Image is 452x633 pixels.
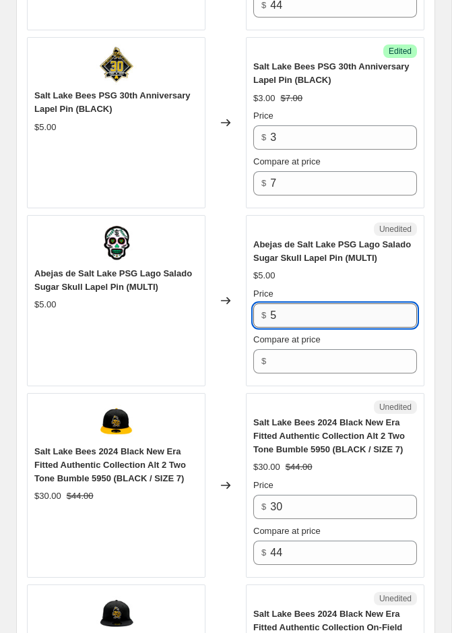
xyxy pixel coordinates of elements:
span: $ [261,132,266,142]
div: $5.00 [253,269,276,282]
strike: $44.00 [67,489,94,503]
img: IMG_5812_80x.jpg [96,400,137,441]
span: $ [261,310,266,320]
span: Compare at price [253,156,321,167]
span: Unedited [379,224,412,235]
span: Price [253,111,273,121]
span: $ [261,178,266,188]
span: Abejas de Salt Lake PSG Lago Salado Sugar Skull Lapel Pin (MULTI) [253,239,411,263]
div: $5.00 [34,298,57,311]
img: IMG_5816_80x.jpg [96,592,137,632]
span: Salt Lake Bees 2024 Black New Era Fitted Authentic Collection Alt 2 Two Tone Bumble 5950 (BLACK /... [34,446,186,483]
span: Salt Lake Bees PSG 30th Anniversary Lapel Pin (BLACK) [253,61,409,85]
span: Compare at price [253,334,321,344]
div: $30.00 [253,460,280,474]
span: Salt Lake Bees PSG 30th Anniversary Lapel Pin (BLACK) [34,90,190,114]
span: Unedited [379,402,412,413]
strike: $44.00 [286,460,313,474]
span: $ [261,502,266,512]
div: $30.00 [34,489,61,503]
span: Abejas de Salt Lake PSG Lago Salado Sugar Skull Lapel Pin (MULTI) [34,268,192,292]
span: $ [261,356,266,366]
div: $3.00 [253,92,276,105]
span: Compare at price [253,526,321,536]
strike: $7.00 [281,92,303,105]
span: Price [253,480,273,490]
div: $5.00 [34,121,57,134]
img: IMG_5549_80x.jpg [96,222,137,263]
span: $ [261,547,266,557]
img: IMG_5560_80x.jpg [96,44,137,85]
span: Edited [389,46,412,57]
span: Salt Lake Bees 2024 Black New Era Fitted Authentic Collection Alt 2 Two Tone Bumble 5950 (BLACK /... [253,417,405,454]
span: Unedited [379,593,412,604]
span: Price [253,289,273,299]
